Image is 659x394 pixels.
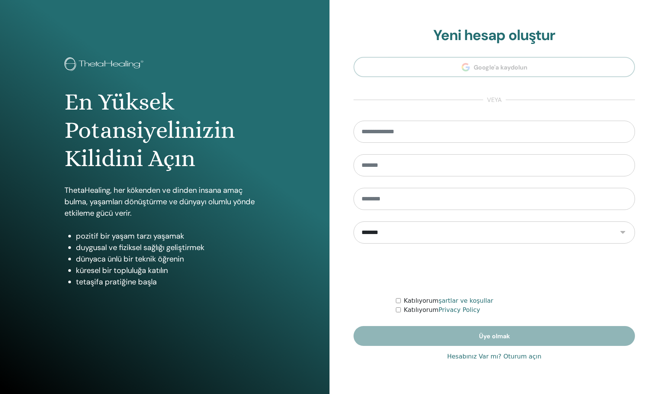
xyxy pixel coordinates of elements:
a: şartlar ve koşullar [439,297,493,304]
li: duygusal ve fiziksel sağlığı geliştirmek [76,242,265,253]
p: ThetaHealing, her kökenden ve dinden insana amaç bulma, yaşamları dönüştürme ve dünyayı olumlu yö... [64,184,265,219]
li: küresel bir topluluğa katılın [76,265,265,276]
li: tetaşifa pratiğine başla [76,276,265,287]
h2: Yeni hesap oluştur [354,27,635,44]
label: Katılıyorum [404,305,480,315]
label: Katılıyorum [404,296,493,305]
li: pozitif bir yaşam tarzı yaşamak [76,230,265,242]
a: Hesabınız Var mı? Oturum açın [447,352,541,361]
h1: En Yüksek Potansiyelinizin Kilidini Açın [64,88,265,173]
li: dünyaca ünlü bir teknik öğrenin [76,253,265,265]
a: Privacy Policy [439,306,480,313]
iframe: reCAPTCHA [436,255,552,285]
span: veya [483,95,506,105]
